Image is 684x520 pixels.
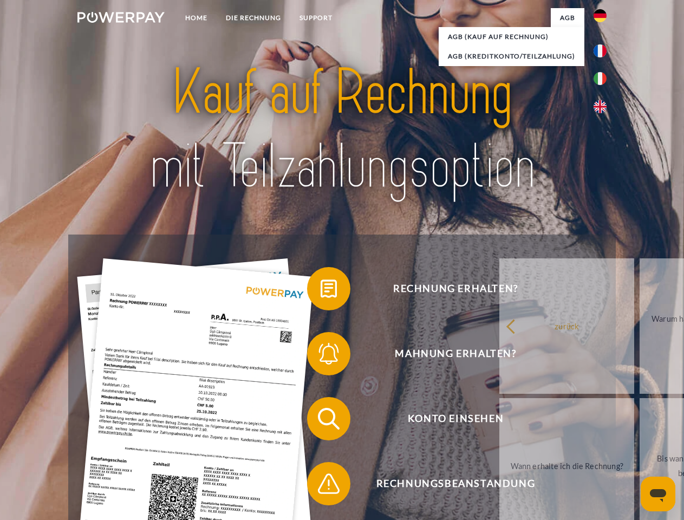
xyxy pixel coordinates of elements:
[594,44,607,57] img: fr
[594,72,607,85] img: it
[77,12,165,23] img: logo-powerpay-white.svg
[439,47,584,66] a: AGB (Kreditkonto/Teilzahlung)
[103,52,581,207] img: title-powerpay_de.svg
[290,8,342,28] a: SUPPORT
[439,27,584,47] a: AGB (Kauf auf Rechnung)
[315,340,342,367] img: qb_bell.svg
[315,275,342,302] img: qb_bill.svg
[594,9,607,22] img: de
[323,397,588,440] span: Konto einsehen
[315,470,342,497] img: qb_warning.svg
[323,462,588,505] span: Rechnungsbeanstandung
[506,458,628,473] div: Wann erhalte ich die Rechnung?
[176,8,217,28] a: Home
[307,397,589,440] button: Konto einsehen
[307,267,589,310] button: Rechnung erhalten?
[315,405,342,432] img: qb_search.svg
[594,100,607,113] img: en
[641,477,675,511] iframe: Schaltfläche zum Öffnen des Messaging-Fensters
[307,462,589,505] button: Rechnungsbeanstandung
[217,8,290,28] a: DIE RECHNUNG
[307,332,589,375] button: Mahnung erhalten?
[323,267,588,310] span: Rechnung erhalten?
[506,318,628,333] div: zurück
[551,8,584,28] a: agb
[323,332,588,375] span: Mahnung erhalten?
